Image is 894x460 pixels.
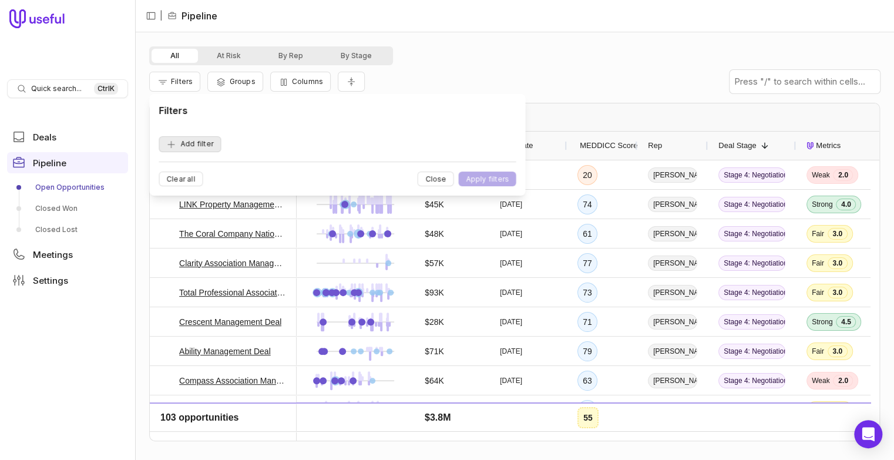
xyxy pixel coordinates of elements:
a: Crescent Management Deal [179,315,281,329]
span: Fair [812,347,824,356]
button: Apply filters [459,172,516,186]
span: Settings [33,276,68,285]
time: [DATE] [500,200,522,209]
button: Group Pipeline [207,72,263,92]
div: 61 [583,227,592,241]
span: Stage 4: Negotiation [718,344,785,359]
time: [DATE] [500,317,522,327]
time: [DATE] [500,288,522,297]
div: 77 [583,256,592,270]
a: Pipeline [7,152,128,173]
a: Clarity Association Management Services, Inc. Deal [179,256,286,270]
span: Groups [229,77,255,86]
button: At Risk [198,49,260,63]
span: Fair [812,405,824,415]
span: Stage 4: Negotiation [718,285,785,300]
button: Clear all [159,172,203,186]
a: Westwind management group, LLC - New Deal [179,403,286,417]
span: Stage 4: Negotiation [718,226,785,241]
span: Strong [812,317,832,327]
div: 20 [583,168,592,182]
button: Add filter [159,136,221,152]
time: [DATE] [500,258,522,268]
span: Pipeline [33,159,66,167]
span: [PERSON_NAME] [648,167,697,183]
time: [DATE] [500,405,522,415]
span: [PERSON_NAME] [648,226,697,241]
span: $45K [425,197,444,211]
span: Metrics [816,139,841,153]
button: Filter Pipeline [149,72,200,92]
span: $138K [425,403,448,417]
span: 3.0 [828,228,848,240]
a: Ability Management Deal [179,344,271,358]
span: Quick search... [31,84,82,93]
a: The Coral Company Nationals [179,227,286,241]
span: 3.0 [828,345,848,357]
div: 71 [583,315,592,329]
span: Rep [648,139,662,153]
span: $57K [425,256,444,270]
span: Deals [33,133,56,142]
input: Press "/" to search within cells... [730,70,880,93]
span: | [160,9,163,23]
button: By Stage [322,49,391,63]
time: [DATE] [500,347,522,356]
kbd: Ctrl K [94,83,118,95]
span: Stage 4: Negotiation [718,167,785,183]
button: All [152,49,198,63]
a: Closed Won [7,199,128,218]
div: 63 [583,374,592,388]
button: Collapse all rows [338,72,365,92]
span: Filters [171,77,193,86]
span: 4.5 [836,316,856,328]
a: Total Professional Association Management - New Deal [179,286,286,300]
span: Strong [812,200,832,209]
span: Deal Stage [718,139,756,153]
span: [PERSON_NAME] [648,256,697,271]
span: $71K [425,344,444,358]
span: $28K [425,315,444,329]
a: Deals [7,126,128,147]
div: 79 [583,344,592,358]
span: 3.0 [828,404,848,416]
div: 73 [583,286,592,300]
span: Stage 4: Negotiation [718,373,785,388]
button: Collapse sidebar [142,7,160,25]
span: Fair [812,258,824,268]
span: Fair [812,288,824,297]
a: Meetings [7,244,128,265]
button: By Rep [260,49,322,63]
a: Open Opportunities [7,178,128,197]
span: Meetings [33,250,73,259]
span: Stage 4: Negotiation [718,314,785,330]
span: [PERSON_NAME] [648,432,697,447]
li: Pipeline [167,9,217,23]
span: 4.0 [836,199,856,210]
span: Weak [812,170,829,180]
div: 67 [583,403,592,417]
a: Settings [7,270,128,291]
span: [PERSON_NAME] [648,197,697,212]
span: [PERSON_NAME] [648,314,697,330]
span: 2.0 [833,375,853,387]
time: [DATE] [500,229,522,239]
div: 74 [583,197,592,211]
span: 3.0 [828,257,848,269]
span: Fair [812,229,824,239]
a: Closed Lost [7,220,128,239]
span: Stage 3: Confirmation [718,402,785,418]
a: LINK Property Management - New Deal [179,197,286,211]
div: Open Intercom Messenger [854,420,882,448]
span: [PERSON_NAME] [648,344,697,359]
div: MEDDICC Score [577,132,627,160]
button: Columns [270,72,331,92]
span: Stage 4: Negotiation [718,197,785,212]
span: 3.0 [828,287,848,298]
span: Stage 3: Confirmation [718,432,785,447]
span: [PERSON_NAME] [648,402,697,418]
h1: Filters [159,103,187,117]
div: Pipeline submenu [7,178,128,239]
span: $48K [425,227,444,241]
span: 2.0 [833,169,853,181]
